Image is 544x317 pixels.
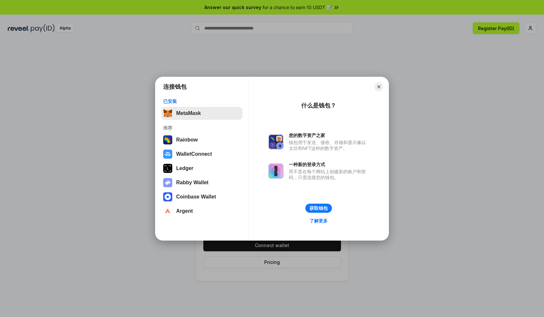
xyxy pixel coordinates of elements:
[289,140,369,151] div: 钱包用于发送、接收、存储和显示像以太坊和NFT这样的数字资产。
[163,109,172,118] img: svg+xml,%3Csvg%20fill%3D%22none%22%20height%3D%2233%22%20viewBox%3D%220%200%2035%2033%22%20width%...
[305,204,332,213] button: 获取钱包
[306,217,332,225] a: 了解更多
[161,190,243,203] button: Coinbase Wallet
[163,178,172,187] img: svg+xml,%3Csvg%20xmlns%3D%22http%3A%2F%2Fwww.w3.org%2F2000%2Fsvg%22%20fill%3D%22none%22%20viewBox...
[289,132,369,138] div: 您的数字资产之家
[161,107,243,120] button: MetaMask
[301,102,336,109] div: 什么是钱包？
[289,162,369,167] div: 一种新的登录方式
[163,150,172,159] img: svg+xml,%3Csvg%20width%3D%2228%22%20height%3D%2228%22%20viewBox%3D%220%200%2028%2028%22%20fill%3D...
[268,134,284,150] img: svg+xml,%3Csvg%20xmlns%3D%22http%3A%2F%2Fwww.w3.org%2F2000%2Fsvg%22%20fill%3D%22none%22%20viewBox...
[163,83,187,91] h1: 连接钱包
[161,162,243,175] button: Ledger
[176,165,193,171] div: Ledger
[163,192,172,201] img: svg+xml,%3Csvg%20width%3D%2228%22%20height%3D%2228%22%20viewBox%3D%220%200%2028%2028%22%20fill%3D...
[268,163,284,179] img: svg+xml,%3Csvg%20xmlns%3D%22http%3A%2F%2Fwww.w3.org%2F2000%2Fsvg%22%20fill%3D%22none%22%20viewBox...
[310,218,328,224] div: 了解更多
[163,125,241,131] div: 推荐
[176,180,209,186] div: Rabby Wallet
[163,98,241,104] div: 已安装
[163,135,172,144] img: svg+xml,%3Csvg%20width%3D%22120%22%20height%3D%22120%22%20viewBox%3D%220%200%20120%20120%22%20fil...
[176,151,212,157] div: WalletConnect
[161,205,243,218] button: Argent
[374,82,383,91] button: Close
[289,169,369,180] div: 而不是在每个网站上创建新的账户和密码，只需连接您的钱包。
[176,137,198,143] div: Rainbow
[176,110,201,116] div: MetaMask
[161,133,243,146] button: Rainbow
[310,205,328,211] div: 获取钱包
[163,207,172,216] img: svg+xml,%3Csvg%20width%3D%2228%22%20height%3D%2228%22%20viewBox%3D%220%200%2028%2028%22%20fill%3D...
[176,194,216,200] div: Coinbase Wallet
[161,176,243,189] button: Rabby Wallet
[176,208,193,214] div: Argent
[163,164,172,173] img: svg+xml,%3Csvg%20xmlns%3D%22http%3A%2F%2Fwww.w3.org%2F2000%2Fsvg%22%20width%3D%2228%22%20height%3...
[161,148,243,161] button: WalletConnect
